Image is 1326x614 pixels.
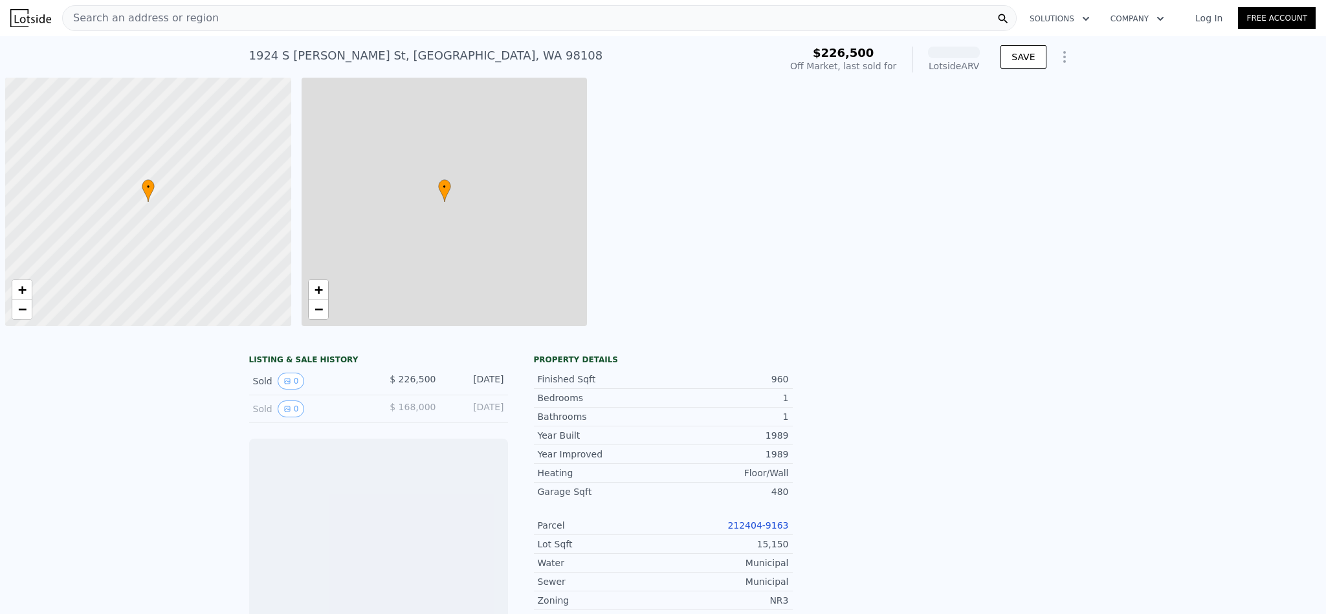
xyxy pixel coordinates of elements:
button: View historical data [278,373,305,389]
button: Show Options [1052,44,1077,70]
div: Sold [253,373,368,389]
span: + [314,281,322,298]
button: View historical data [278,400,305,417]
div: Heating [538,466,663,479]
div: Bedrooms [538,391,663,404]
span: + [18,281,27,298]
span: • [438,181,451,193]
div: • [142,179,155,202]
div: 15,150 [663,538,789,551]
div: Year Built [538,429,663,442]
div: Zoning [538,594,663,607]
a: 212404-9163 [727,520,788,531]
div: 480 [663,485,789,498]
div: 1924 S [PERSON_NAME] St , [GEOGRAPHIC_DATA] , WA 98108 [249,47,603,65]
span: • [142,181,155,193]
div: Lot Sqft [538,538,663,551]
span: − [18,301,27,317]
div: Sold [253,400,368,417]
a: Zoom out [309,300,328,319]
div: Water [538,556,663,569]
a: Free Account [1238,7,1316,29]
a: Zoom in [309,280,328,300]
span: − [314,301,322,317]
div: Year Improved [538,448,663,461]
div: Bathrooms [538,410,663,423]
div: Finished Sqft [538,373,663,386]
div: [DATE] [447,373,504,389]
div: 1989 [663,429,789,442]
div: Off Market, last sold for [790,60,896,72]
div: Parcel [538,519,663,532]
div: 1 [663,391,789,404]
a: Zoom in [12,280,32,300]
span: Search an address or region [63,10,219,26]
span: $226,500 [813,46,874,60]
div: Garage Sqft [538,485,663,498]
button: Solutions [1019,7,1100,30]
div: 1989 [663,448,789,461]
div: [DATE] [447,400,504,417]
div: LISTING & SALE HISTORY [249,355,508,367]
a: Log In [1180,12,1238,25]
div: 1 [663,410,789,423]
img: Lotside [10,9,51,27]
div: Floor/Wall [663,466,789,479]
button: Company [1100,7,1175,30]
div: • [438,179,451,202]
span: $ 168,000 [390,402,436,412]
div: Municipal [663,575,789,588]
span: $ 226,500 [390,374,436,384]
div: NR3 [663,594,789,607]
div: 960 [663,373,789,386]
div: Lotside ARV [928,60,980,72]
button: SAVE [1000,45,1046,69]
div: Municipal [663,556,789,569]
div: Sewer [538,575,663,588]
div: Property details [534,355,793,365]
a: Zoom out [12,300,32,319]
